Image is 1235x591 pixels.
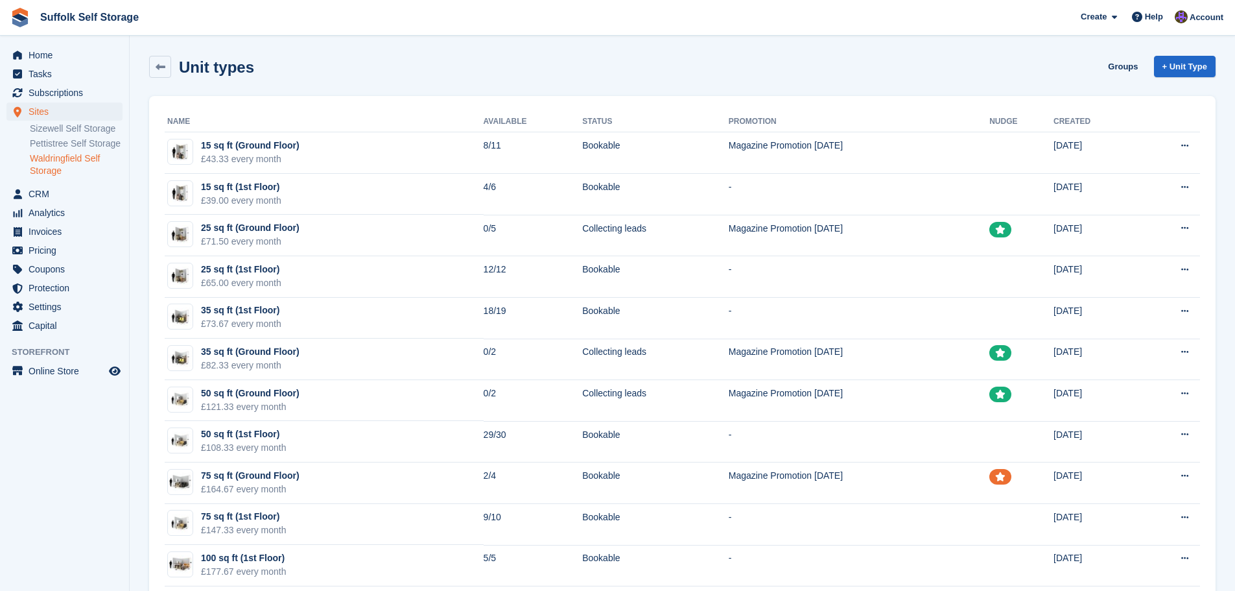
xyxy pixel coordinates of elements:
img: 50-sqft-unit.jpg [168,431,193,450]
img: stora-icon-8386f47178a22dfd0bd8f6a31ec36ba5ce8667c1dd55bd0f319d3a0aa187defe.svg [10,8,30,27]
td: - [729,504,989,546]
td: 12/12 [484,256,583,298]
td: 2/4 [484,463,583,504]
div: £82.33 every month [201,359,300,372]
th: Promotion [729,112,989,132]
a: menu [6,103,123,121]
td: 18/19 [484,298,583,339]
img: 100-sqft-unit.jpg [168,555,193,574]
div: £39.00 every month [201,194,281,208]
a: menu [6,46,123,64]
img: Emma [1175,10,1188,23]
img: 15-sqft-unit%20(7).jpg [168,143,193,162]
div: £43.33 every month [201,152,300,166]
div: 35 sq ft (1st Floor) [201,304,281,317]
td: Bookable [582,132,729,174]
td: 9/10 [484,504,583,546]
td: - [729,174,989,215]
a: menu [6,223,123,241]
div: £164.67 every month [201,483,300,496]
span: Storefront [12,346,129,359]
a: Sizewell Self Storage [30,123,123,135]
div: £121.33 every month [201,400,300,414]
td: 0/5 [484,215,583,256]
span: Coupons [29,260,106,278]
th: Status [582,112,729,132]
a: menu [6,260,123,278]
td: [DATE] [1053,380,1138,422]
td: Collecting leads [582,339,729,380]
td: Bookable [582,174,729,215]
span: CRM [29,185,106,203]
td: Bookable [582,545,729,586]
span: Pricing [29,241,106,259]
div: £65.00 every month [201,276,281,290]
td: - [729,545,989,586]
a: menu [6,279,123,297]
span: Account [1190,11,1223,24]
div: 35 sq ft (Ground Floor) [201,345,300,359]
span: Capital [29,317,106,335]
td: 8/11 [484,132,583,174]
a: menu [6,185,123,203]
a: menu [6,298,123,316]
td: 0/2 [484,339,583,380]
td: [DATE] [1053,174,1138,215]
span: Help [1145,10,1163,23]
img: 25-sqft-unit.jpg [168,267,193,285]
a: Preview store [107,363,123,379]
span: Home [29,46,106,64]
span: Invoices [29,223,106,241]
td: Bookable [582,463,729,504]
a: Pettistree Self Storage [30,138,123,150]
div: £73.67 every month [201,317,281,331]
td: [DATE] [1053,463,1138,504]
td: [DATE] [1053,421,1138,463]
div: 50 sq ft (Ground Floor) [201,387,300,400]
td: 5/5 [484,545,583,586]
a: menu [6,241,123,259]
td: 29/30 [484,421,583,463]
h2: Unit types [179,58,254,76]
td: [DATE] [1053,504,1138,546]
img: 50-sqft-unit.jpg [168,390,193,409]
th: Available [484,112,583,132]
td: Collecting leads [582,380,729,422]
td: Magazine Promotion [DATE] [729,463,989,504]
div: £177.67 every month [201,565,287,579]
a: + Unit Type [1154,56,1216,77]
span: Tasks [29,65,106,83]
td: Bookable [582,298,729,339]
td: Collecting leads [582,215,729,256]
div: 15 sq ft (Ground Floor) [201,139,300,152]
td: Bookable [582,256,729,298]
span: Analytics [29,204,106,222]
td: [DATE] [1053,545,1138,586]
img: 25-sqft-unit.jpg [168,225,193,244]
td: [DATE] [1053,298,1138,339]
a: menu [6,84,123,102]
img: 50-sqft-unit.jpg [168,514,193,533]
th: Created [1053,112,1138,132]
td: 0/2 [484,380,583,422]
td: [DATE] [1053,132,1138,174]
span: Protection [29,279,106,297]
td: - [729,256,989,298]
td: [DATE] [1053,215,1138,256]
span: Online Store [29,362,106,380]
td: [DATE] [1053,256,1138,298]
div: 25 sq ft (Ground Floor) [201,221,300,235]
div: £108.33 every month [201,441,287,455]
span: Sites [29,103,106,121]
a: menu [6,362,123,380]
div: £71.50 every month [201,235,300,248]
div: 75 sq ft (1st Floor) [201,510,287,524]
td: [DATE] [1053,339,1138,380]
span: Subscriptions [29,84,106,102]
td: Magazine Promotion [DATE] [729,380,989,422]
a: Groups [1103,56,1143,77]
td: Magazine Promotion [DATE] [729,339,989,380]
td: Bookable [582,421,729,463]
th: Nudge [989,112,1053,132]
span: Settings [29,298,106,316]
